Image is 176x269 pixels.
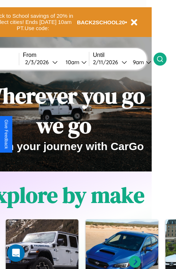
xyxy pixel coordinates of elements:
div: Open Intercom Messenger [7,244,25,262]
div: 9am [129,59,146,66]
button: 2/3/2026 [23,58,60,66]
b: BACK2SCHOOL20 [77,19,125,25]
button: 10am [60,58,89,66]
button: 9am [127,58,154,66]
div: 2 / 11 / 2026 [93,59,122,66]
div: 10am [62,59,81,66]
label: From [23,52,89,58]
label: Until [93,52,154,58]
div: Give Feedback [4,120,9,149]
div: 2 / 3 / 2026 [25,59,52,66]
